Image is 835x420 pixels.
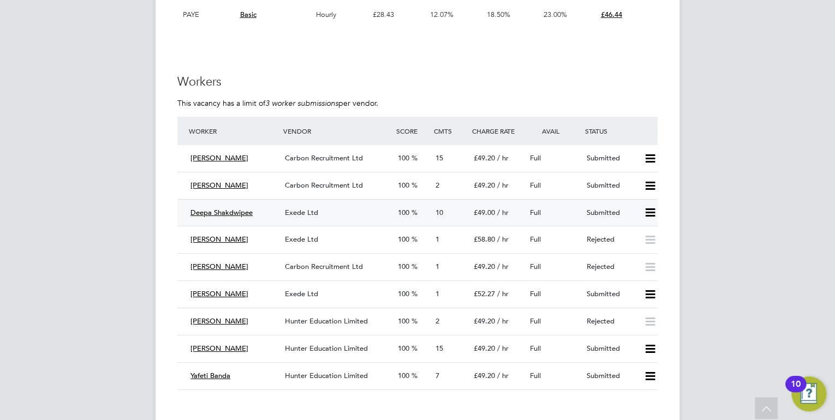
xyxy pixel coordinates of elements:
div: Worker [186,121,281,141]
span: 10 [436,208,443,217]
span: 15 [436,344,443,353]
span: £49.20 [473,316,494,326]
span: Yafeti Banda [190,371,230,380]
span: / hr [497,316,508,326]
span: / hr [497,208,508,217]
span: / hr [497,181,508,190]
span: Basic [240,10,256,19]
span: / hr [497,371,508,380]
div: Charge Rate [469,121,526,141]
span: 100 [398,153,409,163]
div: Submitted [582,177,639,195]
div: Rejected [582,258,639,276]
div: Score [393,121,431,141]
span: 100 [398,289,409,298]
div: Rejected [582,313,639,331]
span: 100 [398,208,409,217]
span: Full [530,316,541,326]
span: 2 [436,181,439,190]
span: Full [530,181,541,190]
span: 18.50% [487,10,510,19]
span: [PERSON_NAME] [190,316,248,326]
span: Carbon Recruitment Ltd [285,153,363,163]
span: 100 [398,235,409,244]
span: Full [530,371,541,380]
div: 10 [791,384,801,398]
span: Hunter Education Limited [285,371,368,380]
div: Submitted [582,149,639,167]
span: 1 [436,235,439,244]
span: 100 [398,181,409,190]
div: Rejected [582,231,639,249]
span: [PERSON_NAME] [190,289,248,298]
span: 1 [436,262,439,271]
span: 1 [436,289,439,298]
span: [PERSON_NAME] [190,153,248,163]
span: 100 [398,262,409,271]
div: Submitted [582,367,639,385]
span: Full [530,344,541,353]
span: Exede Ltd [285,235,318,244]
span: [PERSON_NAME] [190,262,248,271]
div: Submitted [582,204,639,222]
span: 7 [436,371,439,380]
span: Full [530,262,541,271]
span: Carbon Recruitment Ltd [285,262,363,271]
p: This vacancy has a limit of per vendor. [177,98,658,108]
span: £46.44 [601,10,622,19]
span: Full [530,208,541,217]
span: 2 [436,316,439,326]
em: 3 worker submissions [265,98,338,108]
div: Submitted [582,285,639,303]
span: Exede Ltd [285,289,318,298]
span: £49.20 [473,344,494,353]
span: 15 [436,153,443,163]
div: Submitted [582,340,639,358]
span: [PERSON_NAME] [190,235,248,244]
span: 100 [398,316,409,326]
div: Avail [526,121,582,141]
span: Hunter Education Limited [285,344,368,353]
span: / hr [497,235,508,244]
span: £49.20 [473,153,494,163]
span: / hr [497,289,508,298]
span: [PERSON_NAME] [190,181,248,190]
h3: Workers [177,74,658,90]
div: Cmts [431,121,469,141]
span: / hr [497,344,508,353]
span: £49.20 [473,262,494,271]
span: Hunter Education Limited [285,316,368,326]
span: 12.07% [430,10,453,19]
span: Full [530,153,541,163]
span: 23.00% [544,10,567,19]
span: 100 [398,344,409,353]
span: 100 [398,371,409,380]
div: Status [582,121,658,141]
span: Full [530,235,541,244]
span: / hr [497,262,508,271]
span: £49.00 [473,208,494,217]
span: Exede Ltd [285,208,318,217]
button: Open Resource Center, 10 new notifications [791,376,826,411]
span: Full [530,289,541,298]
span: [PERSON_NAME] [190,344,248,353]
span: Deepa Shakdwipee [190,208,253,217]
span: Carbon Recruitment Ltd [285,181,363,190]
span: £49.20 [473,371,494,380]
span: £49.20 [473,181,494,190]
span: / hr [497,153,508,163]
span: £52.27 [473,289,494,298]
span: £58.80 [473,235,494,244]
div: Vendor [281,121,393,141]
